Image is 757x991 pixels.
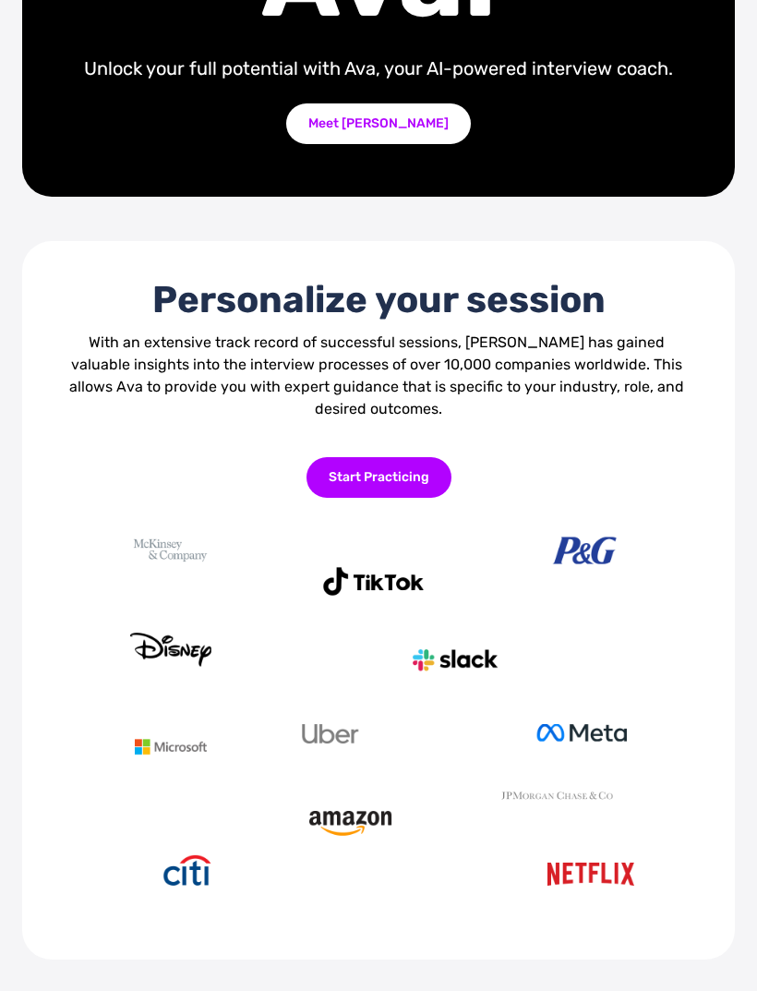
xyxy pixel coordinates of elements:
[123,535,634,886] img: rersonalize
[79,55,678,81] div: Unlock your full potential with Ava, your AI-powered interview coach.
[59,332,698,420] div: With an extensive track record of successful sessions, [PERSON_NAME] has gained valuable insights...
[59,278,698,322] div: Personalize your session
[306,457,451,498] div: Start Practicing
[286,103,471,144] div: Meet [PERSON_NAME]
